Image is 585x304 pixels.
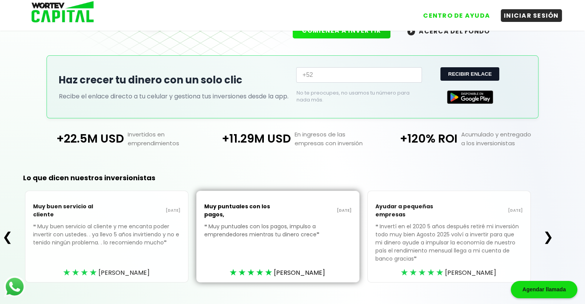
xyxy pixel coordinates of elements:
p: Ayudar a pequeñas empresas [375,199,449,223]
p: Invertí en el 2020 5 años después retiré mi inversión todo muy bien Agosto 2025 volví a invertir ... [375,223,523,274]
img: wortev-capital-acerca-del-fondo [407,28,415,35]
button: ACERCA DEL FONDO [398,23,499,39]
span: [PERSON_NAME] [98,268,150,277]
span: ❞ [414,255,418,262]
p: +22.5M USD [42,130,124,148]
p: No te preocupes, no usamos tu número para nada más. [296,90,409,103]
span: ❝ [375,223,380,230]
h2: Haz crecer tu dinero con un solo clic [58,73,288,88]
p: Recibe el enlace directo a tu celular y gestiona tus inversiones desde la app. [59,91,288,101]
p: Acumulado y entregado a los inversionistas [457,130,543,148]
div: Agendar llamada [511,281,577,298]
a: COMIENZA A INVERTIR [293,26,398,35]
p: Muy buen servicio al cliente y me encanta poder invertir con ustedes. . ya llevo 5 años invirtien... [33,223,180,258]
button: INICIAR SESIÓN [501,9,562,22]
div: ★★★★★ [230,267,274,278]
span: [PERSON_NAME] [445,268,496,277]
div: ★★★★ [63,267,98,278]
img: Google Play [447,90,493,104]
a: INICIAR SESIÓN [493,3,562,22]
span: ❞ [164,239,168,246]
span: [PERSON_NAME] [274,268,325,277]
img: logos_whatsapp-icon.242b2217.svg [4,276,25,297]
a: CENTRO DE AYUDA [412,3,493,22]
span: ❞ [317,231,321,238]
button: CENTRO DE AYUDA [420,9,493,22]
p: +11.29M USD [209,130,291,148]
span: ❝ [204,223,208,230]
p: En ingresos de las empresas con inversión [291,130,376,148]
p: [DATE] [278,208,351,214]
p: Invertidos en emprendimientos [124,130,209,148]
p: +120% ROI [376,130,457,148]
div: ★★★★★ [401,267,445,278]
button: ❯ [541,229,556,244]
button: RECIBIR ENLACE [440,67,499,81]
span: ❝ [33,223,37,230]
p: Muy puntuales con los pagos, [204,199,278,223]
p: [DATE] [449,208,522,214]
p: Muy puntuales con los pagos, impulso a emprendedores mientras tu dinero crece [204,223,352,250]
p: Muy buen servicio al cliente [33,199,107,223]
p: [DATE] [107,208,180,214]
